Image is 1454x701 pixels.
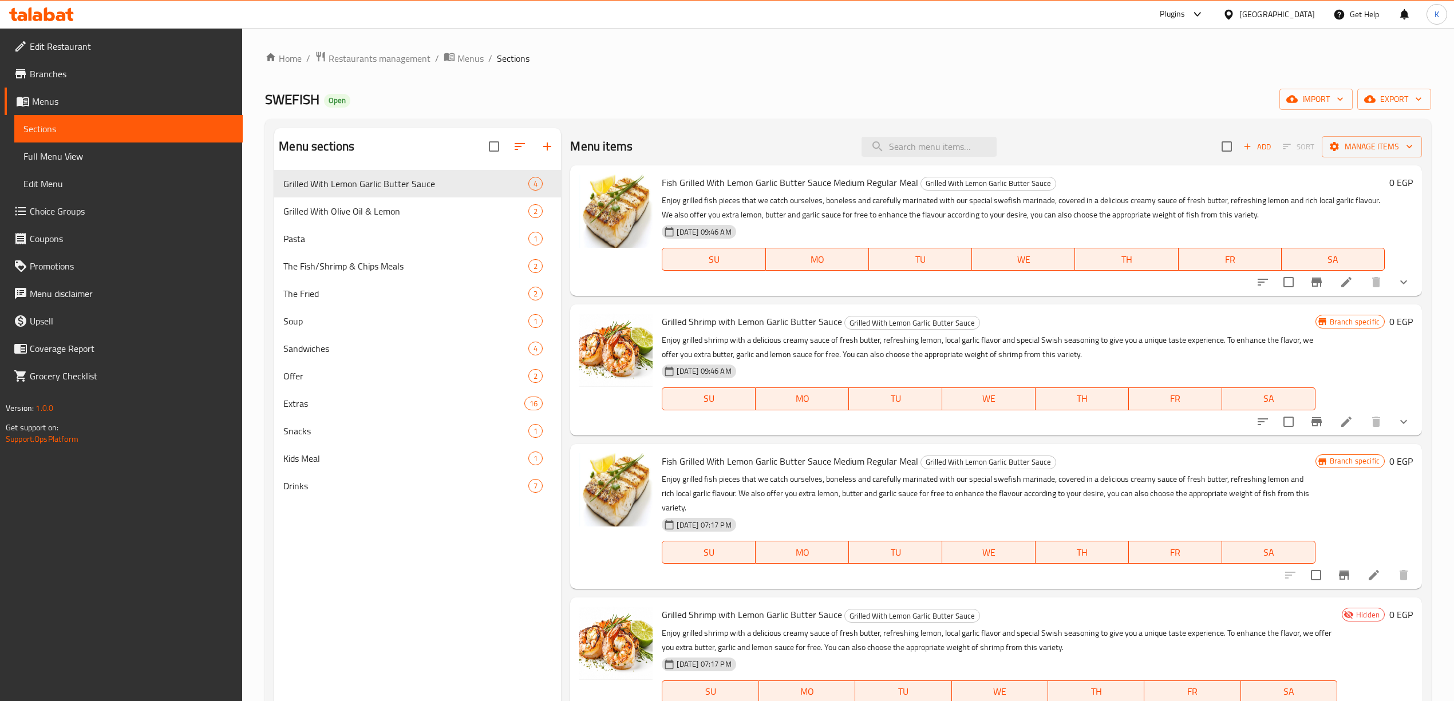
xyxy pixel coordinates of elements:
[529,206,542,217] span: 2
[1279,89,1353,110] button: import
[977,251,1070,268] span: WE
[1357,89,1431,110] button: export
[1040,390,1124,407] span: TH
[920,177,1056,191] div: Grilled With Lemon Garlic Butter Sauce
[1390,268,1417,296] button: show more
[1390,408,1417,435] button: show more
[1249,268,1277,296] button: sort-choices
[766,248,869,271] button: MO
[1160,7,1185,21] div: Plugins
[579,607,653,680] img: Grilled Shrimp with Lemon Garlic Butter Sauce
[760,544,844,561] span: MO
[315,51,430,66] a: Restaurants management
[274,445,561,472] div: Kids Meal1
[845,316,979,330] span: Grilled With Lemon Garlic Butter Sauce
[5,335,243,362] a: Coverage Report
[324,94,350,108] div: Open
[1389,314,1413,330] h6: 0 EGP
[274,165,561,504] nav: Menu sections
[274,197,561,225] div: Grilled With Olive Oil & Lemon2
[1331,140,1413,154] span: Manage items
[921,177,1056,190] span: Grilled With Lemon Garlic Butter Sauce
[844,609,980,623] div: Grilled With Lemon Garlic Butter Sauce
[1282,248,1385,271] button: SA
[528,204,543,218] div: items
[283,342,528,355] span: Sandwiches
[921,456,1056,469] span: Grilled With Lemon Garlic Butter Sauce
[1239,138,1275,156] button: Add
[283,424,528,438] div: Snacks
[771,251,864,268] span: MO
[1036,541,1129,564] button: TH
[528,259,543,273] div: items
[23,177,234,191] span: Edit Menu
[1340,275,1353,289] a: Edit menu item
[5,252,243,280] a: Promotions
[579,314,653,387] img: Grilled Shrimp with Lemon Garlic Butter Sauce
[947,544,1031,561] span: WE
[435,52,439,65] li: /
[5,280,243,307] a: Menu disclaimer
[6,431,78,446] a: Support.OpsPlatform
[662,472,1315,515] p: Enjoy grilled fish pieces that we catch ourselves, boneless and carefully marinated with our spec...
[283,369,528,383] span: Offer
[1040,544,1124,561] span: TH
[528,479,543,493] div: items
[528,177,543,191] div: items
[528,369,543,383] div: items
[5,197,243,225] a: Choice Groups
[844,316,980,330] div: Grilled With Lemon Garlic Butter Sauce
[283,204,528,218] span: Grilled With Olive Oil & Lemon
[279,138,354,155] h2: Menu sections
[869,248,972,271] button: TU
[5,88,243,115] a: Menus
[274,280,561,307] div: The Fried2
[274,472,561,500] div: Drinks7
[1183,251,1277,268] span: FR
[1286,251,1380,268] span: SA
[1227,390,1311,407] span: SA
[662,606,842,623] span: Grilled Shrimp with Lemon Garlic Butter Sauce
[662,453,918,470] span: Fish Grilled With Lemon Garlic Butter Sauce Medium Regular Meal
[283,177,528,191] div: Grilled With Lemon Garlic Butter Sauce
[579,175,653,248] img: Fish Grilled With Lemon Garlic Butter Sauce Medium Regular Meal
[274,335,561,362] div: Sandwiches4
[947,390,1031,407] span: WE
[283,397,524,410] div: Extras
[274,170,561,197] div: Grilled With Lemon Garlic Butter Sauce4
[1149,683,1236,700] span: FR
[854,544,938,561] span: TU
[30,314,234,328] span: Upsell
[324,96,350,105] span: Open
[672,520,736,530] span: [DATE] 07:17 PM
[23,149,234,163] span: Full Menu View
[1435,8,1439,21] span: K
[579,453,653,526] img: Fish Grilled With Lemon Garlic Butter Sauce Medium Regular Meal
[444,51,484,66] a: Menus
[306,52,310,65] li: /
[529,179,542,189] span: 4
[570,138,633,155] h2: Menu items
[283,287,528,300] span: The Fried
[283,452,528,465] span: Kids Meal
[1389,453,1413,469] h6: 0 EGP
[5,225,243,252] a: Coupons
[283,479,528,493] span: Drinks
[283,232,528,245] div: Pasta
[672,366,736,377] span: [DATE] 09:46 AM
[662,248,765,271] button: SU
[667,251,761,268] span: SU
[30,232,234,245] span: Coupons
[283,259,528,273] span: The Fish/Shrimp & Chips Meals
[1277,270,1301,294] span: Select to update
[457,52,484,65] span: Menus
[662,333,1315,362] p: Enjoy grilled shrimp with a delicious creamy sauce of fresh butter, refreshing lemon, local garli...
[662,313,842,330] span: Grilled Shrimp with Lemon Garlic Butter Sauce
[1277,410,1301,434] span: Select to update
[1322,136,1422,157] button: Manage items
[662,541,756,564] button: SU
[265,51,1431,66] nav: breadcrumb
